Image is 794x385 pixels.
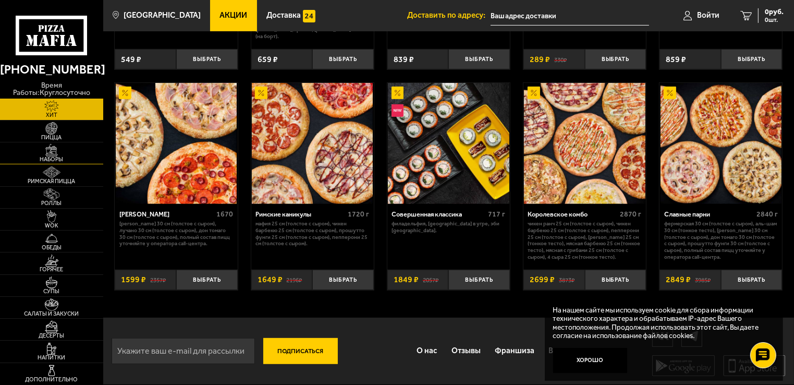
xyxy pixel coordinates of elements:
[528,210,618,218] div: Королевское комбо
[394,55,414,64] span: 839 ₽
[176,270,238,290] button: Выбрать
[554,55,567,64] s: 330 ₽
[119,221,233,247] p: [PERSON_NAME] 30 см (толстое с сыром), Лучано 30 см (толстое с сыром), Дон Томаго 30 см (толстое ...
[530,275,555,284] span: 2699 ₽
[255,87,267,99] img: Акционный
[115,83,237,204] a: АкционныйХет Трик
[124,11,201,19] span: [GEOGRAPHIC_DATA]
[448,49,510,69] button: Выбрать
[664,210,754,218] div: Славные парни
[348,210,369,219] span: 1720 г
[220,11,248,19] span: Акции
[659,83,782,204] a: АкционныйСлавные парни
[444,338,487,365] a: Отзывы
[255,210,345,218] div: Римские каникулы
[258,275,283,284] span: 1649 ₽
[697,11,719,19] span: Войти
[287,275,302,284] s: 2196 ₽
[112,338,255,364] input: Укажите ваш e-mail для рассылки
[121,275,146,284] span: 1599 ₽
[258,55,278,64] span: 659 ₽
[765,8,784,16] span: 0 руб.
[388,83,509,204] img: Совершенная классика
[765,17,784,23] span: 0 шт.
[721,49,783,69] button: Выбрать
[528,87,540,99] img: Акционный
[119,87,131,99] img: Акционный
[392,221,505,234] p: Филадельфия, [GEOGRAPHIC_DATA] в угре, Эби [GEOGRAPHIC_DATA].
[664,221,778,260] p: Фермерская 30 см (толстое с сыром), Аль-Шам 30 см (тонкое тесто), [PERSON_NAME] 30 см (толстое с ...
[756,210,778,219] span: 2840 г
[523,83,646,204] a: АкционныйКоролевское комбо
[394,275,419,284] span: 1849 ₽
[695,275,711,284] s: 3985 ₽
[410,338,444,365] a: О нас
[407,11,491,19] span: Доставить по адресу:
[392,104,404,117] img: Новинка
[448,270,510,290] button: Выбрать
[721,270,783,290] button: Выбрать
[392,87,404,99] img: Акционный
[487,338,541,365] a: Франшиза
[251,83,374,204] a: АкционныйРимские каникулы
[666,275,691,284] span: 2849 ₽
[423,275,438,284] s: 2057 ₽
[585,270,646,290] button: Выбрать
[585,49,646,69] button: Выбрать
[252,83,373,204] img: Римские каникулы
[312,49,374,69] button: Выбрать
[553,306,768,340] p: На нашем сайте мы используем cookie для сбора информации технического характера и обрабатываем IP...
[266,11,301,19] span: Доставка
[542,338,591,365] a: Вакансии
[216,210,233,219] span: 1670
[524,83,645,204] img: Королевское комбо
[255,221,369,247] p: Мафия 25 см (толстое с сыром), Чикен Барбекю 25 см (толстое с сыром), Прошутто Фунги 25 см (толст...
[666,55,686,64] span: 859 ₽
[303,10,315,22] img: 15daf4d41897b9f0e9f617042186c801.svg
[488,210,505,219] span: 717 г
[664,87,676,99] img: Акционный
[661,83,781,204] img: Славные парни
[150,275,166,284] s: 2357 ₽
[553,348,628,373] button: Хорошо
[116,83,237,204] img: Хет Трик
[121,55,141,64] span: 549 ₽
[559,275,575,284] s: 3873 ₽
[387,83,510,204] a: АкционныйНовинкаСовершенная классика
[530,55,550,64] span: 289 ₽
[491,6,650,26] input: Ваш адрес доставки
[392,210,485,218] div: Совершенная классика
[176,49,238,69] button: Выбрать
[119,210,214,218] div: [PERSON_NAME]
[263,338,338,364] button: Подписаться
[620,210,642,219] span: 2870 г
[312,270,374,290] button: Выбрать
[528,221,642,260] p: Чикен Ранч 25 см (толстое с сыром), Чикен Барбекю 25 см (толстое с сыром), Пепперони 25 см (толст...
